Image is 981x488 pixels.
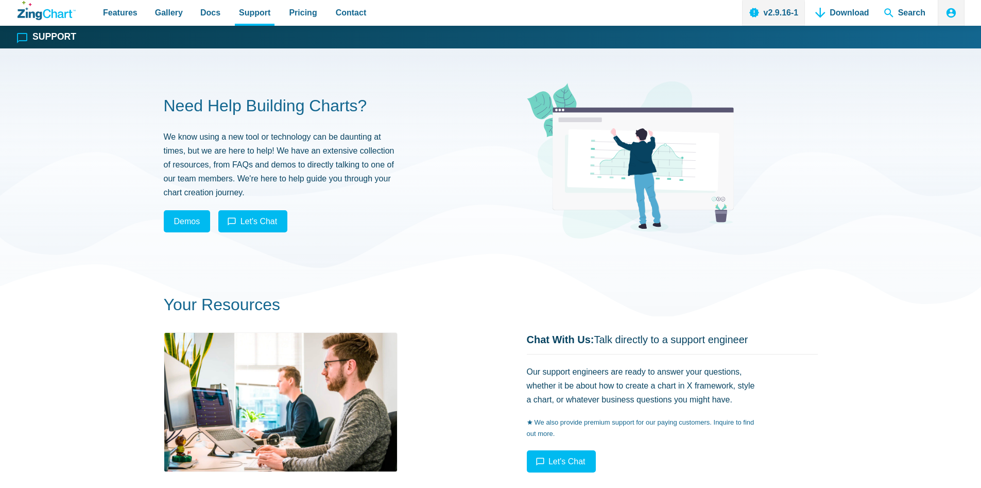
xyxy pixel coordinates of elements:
p: Our support engineers are ready to answer your questions, whether it be about how to create a cha... [527,365,759,407]
a: ZingChart Logo. Click to return to the homepage [18,1,76,20]
p: We also provide premium support for our paying customers. Inquire to find out more. [527,417,759,440]
span: Let's Chat [548,457,586,466]
span: Support [239,6,270,20]
h2: Your Resources [164,294,818,316]
img: Two support representatives [164,332,398,472]
h1: Support [32,32,76,42]
p: We know using a new tool or technology can be daunting at times, but we are here to help! We have... [164,130,395,200]
a: Demos [164,210,211,232]
span: Features [103,6,137,20]
span: Demos [174,214,200,228]
span: Docs [200,6,220,20]
h2: Need Help Building Charts? [164,95,455,117]
span: Pricing [289,6,317,20]
strong: Chat With Us: [527,334,594,345]
span: Contact [336,6,367,20]
span: Let's Chat [240,217,278,226]
p: Talk directly to a support engineer [527,332,818,347]
span: Gallery [155,6,183,20]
